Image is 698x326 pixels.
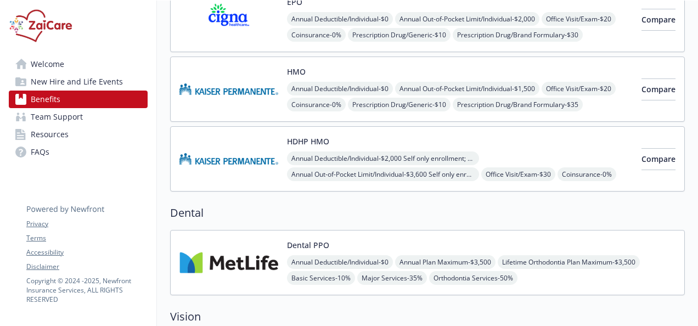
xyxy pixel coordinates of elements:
[26,262,147,272] a: Disclaimer
[287,271,355,285] span: Basic Services - 10%
[31,73,123,91] span: New Hire and Life Events
[429,271,517,285] span: Orthodontia Services - 50%
[26,233,147,243] a: Terms
[287,151,479,165] span: Annual Deductible/Individual - $2,000 Self only enrollment; $3,300 for any one member within a Fa...
[542,82,616,95] span: Office Visit/Exam - $20
[641,78,676,100] button: Compare
[287,136,329,147] button: HDHP HMO
[170,205,685,221] h2: Dental
[9,108,148,126] a: Team Support
[31,126,69,143] span: Resources
[453,28,583,42] span: Prescription Drug/Brand Formulary - $30
[542,12,616,26] span: Office Visit/Exam - $20
[287,255,393,269] span: Annual Deductible/Individual - $0
[26,219,147,229] a: Privacy
[9,73,148,91] a: New Hire and Life Events
[348,28,451,42] span: Prescription Drug/Generic - $10
[287,66,306,77] button: HMO
[287,98,346,111] span: Coinsurance - 0%
[395,12,539,26] span: Annual Out-of-Pocket Limit/Individual - $2,000
[287,239,329,251] button: Dental PPO
[641,84,676,94] span: Compare
[31,91,60,108] span: Benefits
[31,55,64,73] span: Welcome
[287,167,479,181] span: Annual Out-of-Pocket Limit/Individual - $3,600 Self only enrollment; $3,600 for any one member wi...
[641,154,676,164] span: Compare
[170,308,685,325] h2: Vision
[641,14,676,25] span: Compare
[179,136,278,182] img: Kaiser Permanente Insurance Company carrier logo
[287,12,393,26] span: Annual Deductible/Individual - $0
[481,167,555,181] span: Office Visit/Exam - $30
[558,167,616,181] span: Coinsurance - 0%
[9,91,148,108] a: Benefits
[395,255,496,269] span: Annual Plan Maximum - $3,500
[31,108,83,126] span: Team Support
[287,28,346,42] span: Coinsurance - 0%
[498,255,640,269] span: Lifetime Orthodontia Plan Maximum - $3,500
[641,148,676,170] button: Compare
[26,276,147,304] p: Copyright © 2024 - 2025 , Newfront Insurance Services, ALL RIGHTS RESERVED
[179,239,278,286] img: Metlife Inc carrier logo
[179,66,278,113] img: Kaiser Permanente Insurance Company carrier logo
[26,248,147,257] a: Accessibility
[9,55,148,73] a: Welcome
[31,143,49,161] span: FAQs
[357,271,427,285] span: Major Services - 35%
[9,143,148,161] a: FAQs
[395,82,539,95] span: Annual Out-of-Pocket Limit/Individual - $1,500
[287,82,393,95] span: Annual Deductible/Individual - $0
[641,9,676,31] button: Compare
[348,98,451,111] span: Prescription Drug/Generic - $10
[453,98,583,111] span: Prescription Drug/Brand Formulary - $35
[9,126,148,143] a: Resources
